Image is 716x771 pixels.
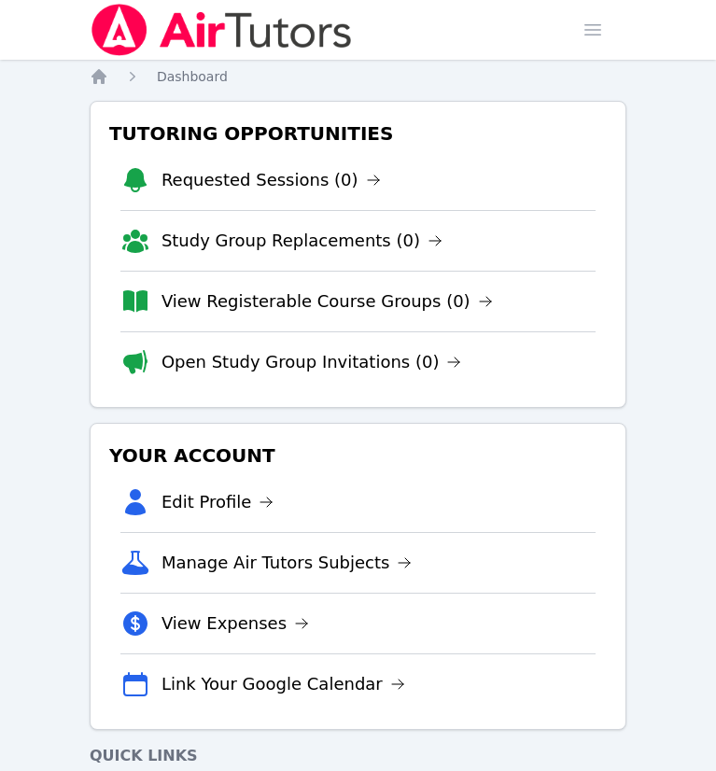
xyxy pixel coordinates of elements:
a: Requested Sessions (0) [161,167,381,193]
img: Air Tutors [90,4,354,56]
a: Manage Air Tutors Subjects [161,550,413,576]
a: Study Group Replacements (0) [161,228,442,254]
a: View Expenses [161,610,309,637]
h3: Tutoring Opportunities [105,117,611,150]
a: Dashboard [157,67,228,86]
span: Dashboard [157,69,228,84]
a: Edit Profile [161,489,274,515]
a: Link Your Google Calendar [161,671,405,697]
h4: Quick Links [90,745,626,767]
a: Open Study Group Invitations (0) [161,349,462,375]
a: View Registerable Course Groups (0) [161,288,493,315]
nav: Breadcrumb [90,67,626,86]
h3: Your Account [105,439,611,472]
